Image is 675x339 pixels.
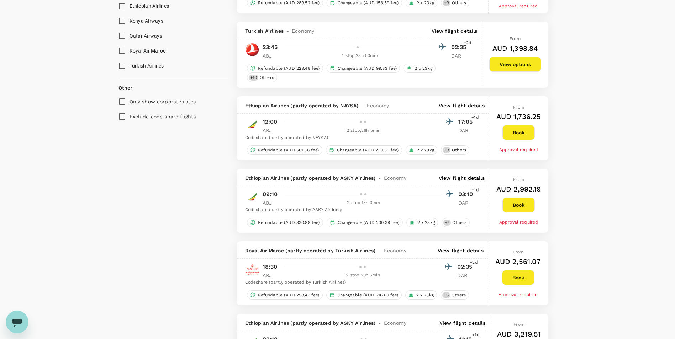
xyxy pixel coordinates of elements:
[405,290,437,300] div: 2 x 23kg
[451,52,469,59] p: DAR
[471,187,479,194] span: +1d
[326,290,402,300] div: Changeable (AUD 216.80 fee)
[451,43,469,52] p: 02:35
[470,259,478,266] span: +2d
[457,272,475,279] p: DAR
[245,43,259,57] img: TK
[247,218,323,227] div: Refundable (AUD 330.99 fee)
[432,27,478,34] p: View flight details
[458,118,476,126] p: 17:05
[245,279,475,286] div: Codeshare (partly operated by Turkish Airlines)
[443,147,450,153] span: + 9
[495,256,541,267] h6: AUD 2,561.07
[496,111,541,122] h6: AUD 1,736.25
[245,174,376,182] span: Ethiopian Airlines (partly operated by ASKY Airlines)
[513,249,524,254] span: From
[443,220,451,226] span: + 7
[510,36,521,41] span: From
[458,190,476,199] p: 03:10
[415,220,438,226] span: 2 x 23kg
[441,290,469,300] div: +6Others
[458,127,476,134] p: DAR
[442,292,450,298] span: + 6
[449,147,469,153] span: Others
[406,145,437,155] div: 2 x 23kg
[513,105,524,110] span: From
[449,292,469,298] span: Others
[245,319,376,327] span: Ethiopian Airlines (partly operated by ASKY Airlines)
[384,174,406,182] span: Economy
[464,39,471,47] span: +2d
[439,102,485,109] p: View flight details
[471,114,479,121] span: +1d
[327,64,400,73] div: Changeable (AUD 99.83 fee)
[327,218,403,227] div: Changeable (AUD 230.39 fee)
[263,272,280,279] p: ABJ
[438,247,484,254] p: View flight details
[502,270,534,285] button: Book
[412,65,435,71] span: 2 x 23kg
[513,322,524,327] span: From
[414,147,437,153] span: 2 x 23kg
[263,199,280,206] p: ABJ
[255,147,322,153] span: Refundable (AUD 561.38 fee)
[442,218,470,227] div: +7Others
[245,206,476,214] div: Codeshare (partly operated by ASKY Airlines)
[499,292,538,297] span: Approval required
[130,63,164,69] span: Turkish Airlines
[130,48,166,54] span: Royal Air Maroc
[130,98,196,105] p: Only show corporate rates
[366,102,389,109] span: Economy
[255,220,323,226] span: Refundable (AUD 330.99 fee)
[335,220,402,226] span: Changeable (AUD 230.39 fee)
[247,290,323,300] div: Refundable (AUD 258.47 fee)
[247,145,322,155] div: Refundable (AUD 561.38 fee)
[247,64,323,73] div: Refundable (AUD 223.48 fee)
[245,117,259,131] img: ET
[263,263,278,271] p: 18:30
[245,262,259,276] img: AT
[130,3,169,9] span: Ethiopian Airlines
[384,247,406,254] span: Economy
[255,65,323,71] span: Refundable (AUD 223.48 fee)
[358,102,366,109] span: -
[499,4,538,9] span: Approval required
[284,27,292,34] span: -
[439,174,485,182] p: View flight details
[245,190,259,204] img: ET
[334,147,402,153] span: Changeable (AUD 230.39 fee)
[326,145,402,155] div: Changeable (AUD 230.39 fee)
[413,292,437,298] span: 2 x 23kg
[489,57,541,72] button: View options
[513,177,524,182] span: From
[292,27,314,34] span: Economy
[492,43,538,54] h6: AUD 1,398.84
[375,319,384,327] span: -
[441,145,469,155] div: +9Others
[245,134,476,141] div: Codeshare (partly operated by NAYSA)
[257,75,277,81] span: Others
[472,332,479,339] span: +1d
[404,64,435,73] div: 2 x 23kg
[130,113,196,120] p: Exclude code share flights
[263,43,278,52] p: 23:45
[499,147,538,152] span: Approval required
[384,319,406,327] span: Economy
[375,247,384,254] span: -
[285,199,443,206] div: 2 stop , 15h 0min
[502,125,535,140] button: Book
[130,33,162,39] span: Qatar Airways
[334,292,401,298] span: Changeable (AUD 216.80 fee)
[263,190,278,199] p: 09:10
[499,220,538,225] span: Approval required
[285,52,436,59] div: 1 stop , 23h 50min
[247,73,277,82] div: +10Others
[502,198,535,212] button: Book
[263,118,278,126] p: 12:00
[245,247,376,254] span: Royal Air Maroc (partly operated by Turkish Airlines)
[285,127,443,134] div: 2 stop , 26h 5min
[335,65,400,71] span: Changeable (AUD 99.83 fee)
[457,263,475,271] p: 02:35
[406,218,438,227] div: 2 x 23kg
[496,183,541,195] h6: AUD 2,992.19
